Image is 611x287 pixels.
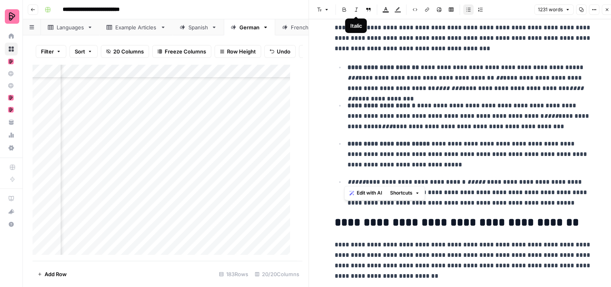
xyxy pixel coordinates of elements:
div: Example Articles [115,23,157,31]
button: 20 Columns [101,45,149,58]
button: Add Row [33,268,72,281]
span: Undo [277,47,290,55]
div: What's new? [5,205,17,217]
button: What's new? [5,205,18,218]
button: Edit with AI [346,188,385,198]
button: Shortcuts [387,188,423,198]
button: Row Height [215,45,261,58]
div: German [239,23,260,31]
span: Filter [41,47,54,55]
span: Sort [75,47,85,55]
span: Edit with AI [357,189,382,197]
span: Freeze Columns [165,47,206,55]
span: Shortcuts [390,189,413,197]
button: 1231 words [534,4,574,15]
a: Home [5,30,18,43]
a: Usage [5,129,18,141]
img: mhz6d65ffplwgtj76gcfkrq5icux [8,59,14,64]
a: Settings [5,141,18,154]
div: 183 Rows [216,268,251,281]
a: AirOps Academy [5,192,18,205]
a: Your Data [5,116,18,129]
img: Preply Logo [5,9,19,24]
span: Row Height [227,47,256,55]
button: Sort [69,45,98,58]
a: Spanish [173,19,224,35]
button: Workspace: Preply [5,6,18,27]
button: Help + Support [5,218,18,231]
a: German [224,19,275,35]
img: mhz6d65ffplwgtj76gcfkrq5icux [8,95,14,100]
img: mhz6d65ffplwgtj76gcfkrq5icux [8,107,14,113]
div: Languages [57,23,84,31]
button: Filter [36,45,66,58]
button: Freeze Columns [152,45,211,58]
a: Browse [5,43,18,55]
span: 20 Columns [113,47,144,55]
div: 20/20 Columns [251,268,302,281]
a: French [275,19,325,35]
div: French [291,23,309,31]
button: Undo [264,45,296,58]
div: Spanish [188,23,208,31]
span: 1231 words [538,6,563,13]
a: Example Articles [100,19,173,35]
a: Languages [41,19,100,35]
span: Add Row [45,270,67,278]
